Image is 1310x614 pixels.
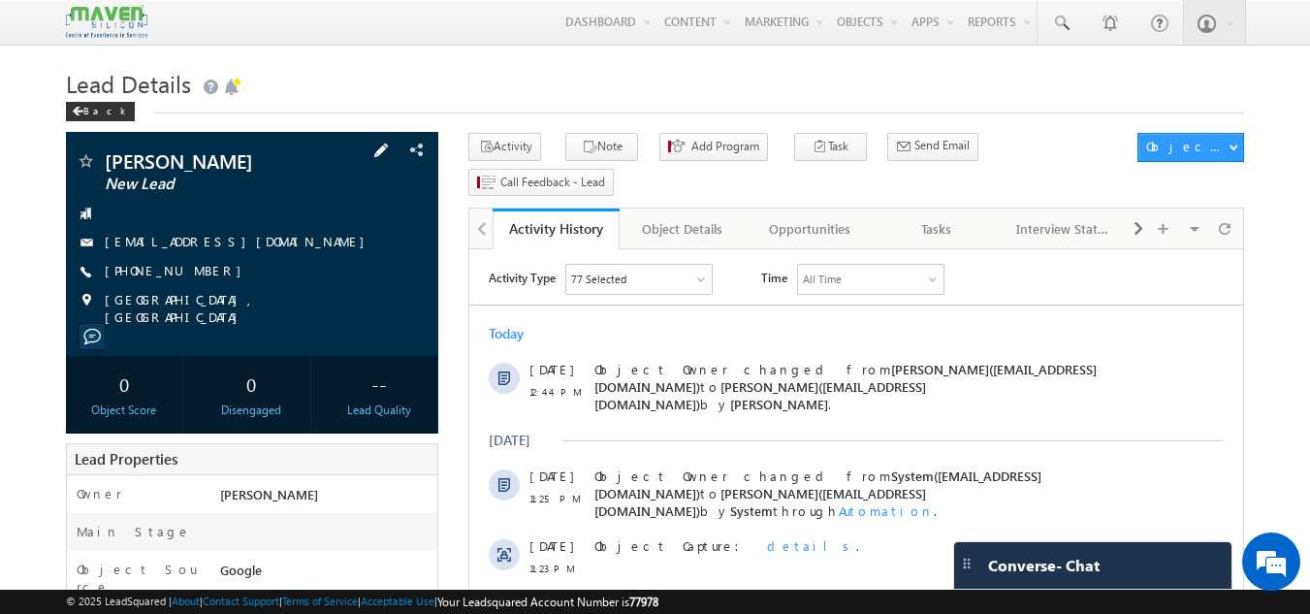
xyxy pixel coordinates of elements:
[66,101,144,117] a: Back
[507,219,605,238] div: Activity History
[369,253,464,270] span: Automation
[105,151,335,171] span: [PERSON_NAME]
[325,402,432,419] div: Lead Quality
[1146,138,1229,155] div: Object Actions
[203,595,279,607] a: Contact Support
[215,561,438,588] div: Google
[565,133,638,161] button: Note
[298,288,387,305] span: details
[60,218,104,236] span: [DATE]
[468,169,614,197] button: Call Feedback - Lead
[261,253,304,270] span: System
[629,595,658,609] span: 77978
[105,233,374,249] a: [EMAIL_ADDRESS][DOMAIN_NAME]
[1001,209,1128,249] a: Interview Status
[60,288,104,306] span: [DATE]
[437,595,658,609] span: Your Leadsquared Account Number is
[261,146,359,163] span: [PERSON_NAME]
[71,366,178,402] div: 0
[914,137,970,154] span: Send Email
[691,138,759,155] span: Add Program
[172,595,200,607] a: About
[60,241,118,258] span: 11:25 PM
[264,476,352,502] em: Start Chat
[889,217,983,241] div: Tasks
[25,179,354,460] textarea: Type your message and hit 'Enter'
[125,112,627,163] span: Object Owner changed from to by .
[635,217,729,241] div: Object Details
[500,174,605,191] span: Call Feedback - Lead
[318,10,365,56] div: Minimize live chat window
[620,209,747,249] a: Object Details
[198,366,305,402] div: 0
[959,556,975,571] img: carter-drag
[19,76,82,93] div: Today
[71,402,178,419] div: Object Score
[762,217,856,241] div: Opportunities
[60,112,104,129] span: [DATE]
[66,5,147,39] img: Custom Logo
[125,218,572,270] span: Object Owner changed from to by through .
[659,133,768,161] button: Add Program
[77,485,122,502] label: Owner
[220,486,318,502] span: [PERSON_NAME]
[747,209,874,249] a: Opportunities
[75,449,177,469] span: Lead Properties
[361,595,434,607] a: Acceptable Use
[325,366,432,402] div: --
[19,182,82,200] div: [DATE]
[125,218,572,252] span: System([EMAIL_ADDRESS][DOMAIN_NAME])
[101,102,326,127] div: Chat with us now
[102,21,157,39] div: 77 Selected
[97,16,242,45] div: Sales Activity,Program,Email Bounced,Email Link Clicked,Email Marked Spam & 72 more..
[77,561,202,596] label: Object Source
[282,595,358,607] a: Terms of Service
[105,291,405,326] span: [GEOGRAPHIC_DATA], [GEOGRAPHIC_DATA]
[60,310,118,328] span: 11:23 PM
[125,112,627,145] span: [PERSON_NAME]([EMAIL_ADDRESS][DOMAIN_NAME])
[125,129,457,163] span: [PERSON_NAME]([EMAIL_ADDRESS][DOMAIN_NAME])
[292,15,318,44] span: Time
[19,15,86,44] span: Activity Type
[1016,217,1110,241] div: Interview Status
[125,288,691,306] div: .
[33,102,81,127] img: d_60004797649_company_0_60004797649
[493,209,620,249] a: Activity History
[125,236,457,270] span: [PERSON_NAME]([EMAIL_ADDRESS][DOMAIN_NAME])
[198,402,305,419] div: Disengaged
[66,593,658,611] span: © 2025 LeadSquared | | | | |
[66,102,135,121] div: Back
[60,134,118,151] span: 12:44 PM
[1137,133,1244,162] button: Object Actions
[874,209,1001,249] a: Tasks
[468,133,541,161] button: Activity
[105,262,251,281] span: [PHONE_NUMBER]
[988,557,1100,574] span: Converse - Chat
[77,523,191,540] label: Main Stage
[794,133,867,161] button: Task
[125,288,282,305] span: Object Capture:
[66,68,191,99] span: Lead Details
[105,175,335,194] span: New Lead
[334,21,372,39] div: All Time
[887,133,978,161] button: Send Email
